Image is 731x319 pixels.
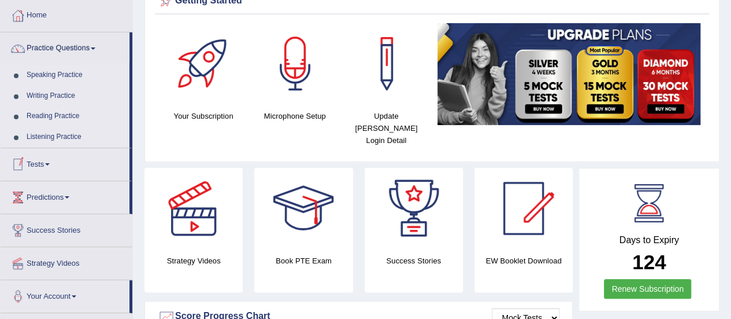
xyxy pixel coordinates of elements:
a: Listening Practice [21,127,129,148]
a: Renew Subscription [604,279,691,299]
a: Speaking Practice [21,65,129,86]
b: 124 [632,251,666,273]
a: Reading Practice [21,106,129,127]
h4: Strategy Videos [144,255,243,267]
h4: Book PTE Exam [254,255,352,267]
h4: Days to Expiry [592,235,706,245]
a: Predictions [1,181,129,210]
img: small5.jpg [437,23,700,125]
h4: EW Booklet Download [474,255,573,267]
a: Your Account [1,280,129,309]
a: Practice Questions [1,32,129,61]
h4: Success Stories [365,255,463,267]
a: Tests [1,148,129,177]
a: Writing Practice [21,86,129,107]
h4: Update [PERSON_NAME] Login Detail [346,110,426,146]
h4: Microphone Setup [255,110,335,122]
h4: Your Subscription [164,110,243,122]
a: Success Stories [1,214,132,243]
a: Strategy Videos [1,247,132,276]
